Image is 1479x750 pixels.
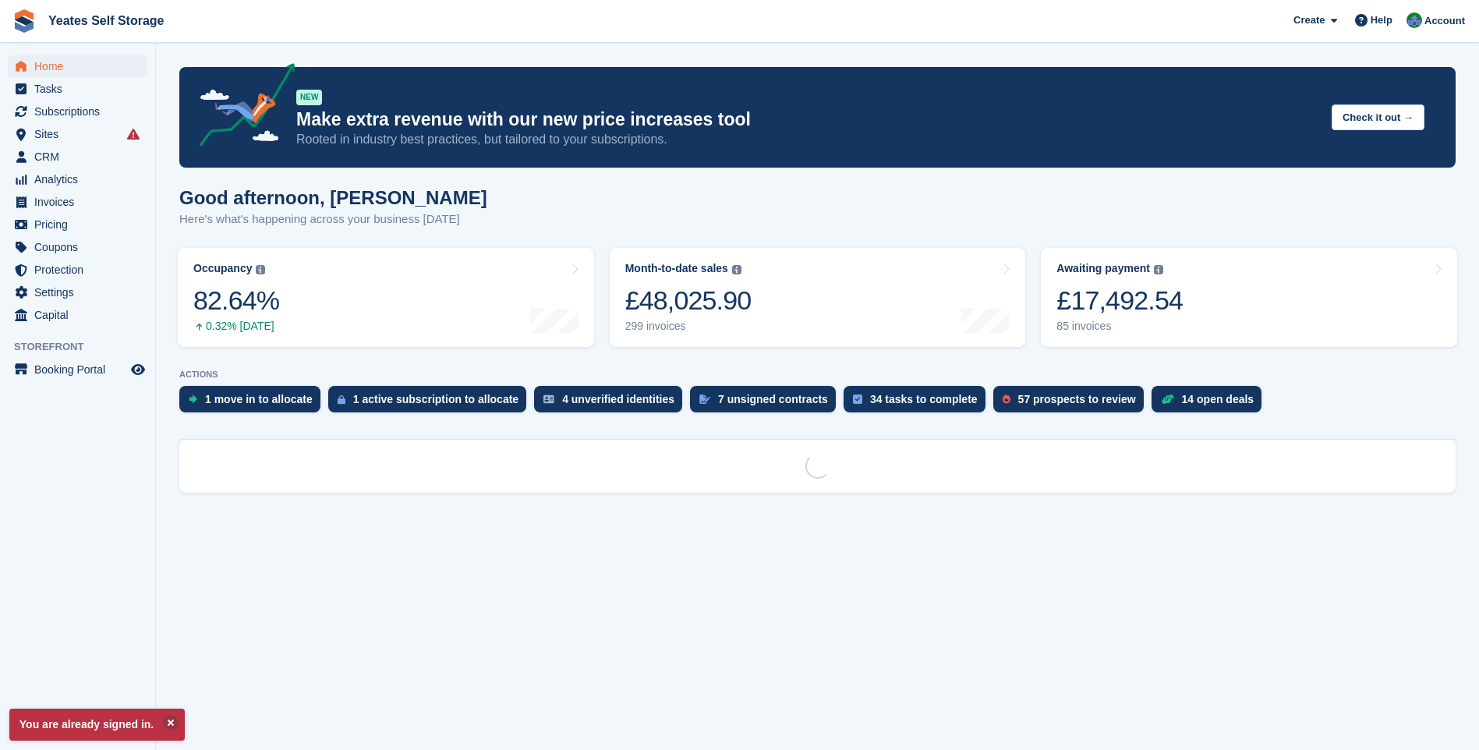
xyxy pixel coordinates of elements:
[993,386,1152,420] a: 57 prospects to review
[296,108,1319,131] p: Make extra revenue with our new price increases tool
[1406,12,1422,28] img: Joe
[9,709,185,741] p: You are already signed in.
[1056,320,1183,333] div: 85 invoices
[296,90,322,105] div: NEW
[193,320,279,333] div: 0.32% [DATE]
[178,248,594,347] a: Occupancy 82.64% 0.32% [DATE]
[34,259,128,281] span: Protection
[1056,285,1183,317] div: £17,492.54
[1154,265,1163,274] img: icon-info-grey-7440780725fd019a000dd9b08b2336e03edf1995a4989e88bcd33f0948082b44.svg
[34,281,128,303] span: Settings
[127,128,140,140] i: Smart entry sync failures have occurred
[42,8,171,34] a: Yeates Self Storage
[699,394,710,404] img: contract_signature_icon-13c848040528278c33f63329250d36e43548de30e8caae1d1a13099fd9432cc5.svg
[34,123,128,145] span: Sites
[179,187,487,208] h1: Good afternoon, [PERSON_NAME]
[1332,104,1424,130] button: Check it out →
[1424,13,1465,29] span: Account
[1056,262,1150,275] div: Awaiting payment
[179,370,1456,380] p: ACTIONS
[732,265,741,274] img: icon-info-grey-7440780725fd019a000dd9b08b2336e03edf1995a4989e88bcd33f0948082b44.svg
[8,304,147,326] a: menu
[8,123,147,145] a: menu
[625,285,752,317] div: £48,025.90
[34,304,128,326] span: Capital
[34,359,128,380] span: Booking Portal
[8,359,147,380] a: menu
[8,259,147,281] a: menu
[870,393,978,405] div: 34 tasks to complete
[844,386,993,420] a: 34 tasks to complete
[34,146,128,168] span: CRM
[625,262,728,275] div: Month-to-date sales
[129,360,147,379] a: Preview store
[205,393,313,405] div: 1 move in to allocate
[625,320,752,333] div: 299 invoices
[543,394,554,404] img: verify_identity-adf6edd0f0f0b5bbfe63781bf79b02c33cf7c696d77639b501bdc392416b5a36.svg
[1161,394,1174,405] img: deal-1b604bf984904fb50ccaf53a9ad4b4a5d6e5aea283cecdc64d6e3604feb123c2.svg
[1293,12,1325,28] span: Create
[353,393,518,405] div: 1 active subscription to allocate
[34,101,128,122] span: Subscriptions
[8,101,147,122] a: menu
[1041,248,1457,347] a: Awaiting payment £17,492.54 85 invoices
[34,55,128,77] span: Home
[179,210,487,228] p: Here's what's happening across your business [DATE]
[1003,394,1010,404] img: prospect-51fa495bee0391a8d652442698ab0144808aea92771e9ea1ae160a38d050c398.svg
[34,214,128,235] span: Pricing
[8,236,147,258] a: menu
[534,386,690,420] a: 4 unverified identities
[179,386,328,420] a: 1 move in to allocate
[562,393,674,405] div: 4 unverified identities
[296,131,1319,148] p: Rooted in industry best practices, but tailored to your subscriptions.
[8,214,147,235] a: menu
[1371,12,1392,28] span: Help
[14,339,155,355] span: Storefront
[34,78,128,100] span: Tasks
[610,248,1026,347] a: Month-to-date sales £48,025.90 299 invoices
[193,262,252,275] div: Occupancy
[8,146,147,168] a: menu
[718,393,828,405] div: 7 unsigned contracts
[34,168,128,190] span: Analytics
[328,386,534,420] a: 1 active subscription to allocate
[193,285,279,317] div: 82.64%
[338,394,345,405] img: active_subscription_to_allocate_icon-d502201f5373d7db506a760aba3b589e785aa758c864c3986d89f69b8ff3...
[853,394,862,404] img: task-75834270c22a3079a89374b754ae025e5fb1db73e45f91037f5363f120a921f8.svg
[1152,386,1270,420] a: 14 open deals
[8,55,147,77] a: menu
[690,386,844,420] a: 7 unsigned contracts
[8,191,147,213] a: menu
[189,394,197,404] img: move_ins_to_allocate_icon-fdf77a2bb77ea45bf5b3d319d69a93e2d87916cf1d5bf7949dd705db3b84f3ca.svg
[186,63,295,152] img: price-adjustments-announcement-icon-8257ccfd72463d97f412b2fc003d46551f7dbcb40ab6d574587a9cd5c0d94...
[34,191,128,213] span: Invoices
[8,78,147,100] a: menu
[8,281,147,303] a: menu
[256,265,265,274] img: icon-info-grey-7440780725fd019a000dd9b08b2336e03edf1995a4989e88bcd33f0948082b44.svg
[1018,393,1136,405] div: 57 prospects to review
[1182,393,1254,405] div: 14 open deals
[34,236,128,258] span: Coupons
[12,9,36,33] img: stora-icon-8386f47178a22dfd0bd8f6a31ec36ba5ce8667c1dd55bd0f319d3a0aa187defe.svg
[8,168,147,190] a: menu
